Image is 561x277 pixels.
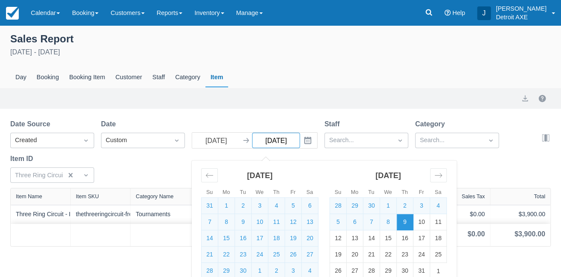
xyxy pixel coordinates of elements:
input: End Date [252,133,300,148]
td: Selected. Thursday, October 2, 2025 [397,198,413,214]
div: thethreeringcircuit-freakyfridayskillz_copy [76,210,125,219]
input: Start Date [192,133,240,148]
small: We [255,189,264,195]
div: $0.00 [436,210,485,219]
td: Choose Monday, October 20, 2025 as your check-out date. It’s available. [347,247,363,263]
td: Choose Friday, October 17, 2025 as your check-out date. It’s available. [413,230,430,247]
label: Date [101,119,119,129]
div: Item Name [16,194,42,200]
p: [PERSON_NAME] [496,4,546,13]
span: Dropdown icon [396,136,404,145]
td: Choose Tuesday, October 21, 2025 as your check-out date. It’s available. [363,247,380,263]
div: Staff [147,68,170,87]
label: Date Source [10,119,53,129]
td: Selected. Monday, September 8, 2025 [218,214,235,230]
small: Th [401,189,408,195]
td: Selected. Monday, September 1, 2025 [218,198,235,214]
div: $3,900.00 [514,229,545,239]
small: We [384,189,392,195]
div: Category Name [136,194,173,200]
td: Selected. Thursday, September 25, 2025 [268,247,285,263]
small: Tu [240,189,246,195]
td: Selected. Friday, September 12, 2025 [285,214,302,230]
td: Selected. Wednesday, September 3, 2025 [252,198,268,214]
div: Customer [110,68,147,87]
td: Choose Wednesday, October 15, 2025 as your check-out date. It’s available. [380,230,397,247]
td: Selected. Friday, September 26, 2025 [285,247,302,263]
td: Selected. Tuesday, September 9, 2025 [235,214,252,230]
td: Selected. Sunday, September 7, 2025 [202,214,218,230]
td: Selected. Tuesday, September 2, 2025 [235,198,252,214]
div: Sales Tax [462,194,485,200]
td: Selected. Tuesday, September 23, 2025 [235,247,252,263]
small: Su [206,189,213,195]
strong: [DATE] [247,171,273,180]
small: Fr [291,189,296,195]
small: Tu [368,189,374,195]
label: Category [415,119,448,129]
td: Choose Thursday, October 23, 2025 as your check-out date. It’s available. [397,247,413,263]
span: Dropdown icon [82,136,90,145]
small: Fr [419,189,424,195]
div: Tournaments [136,210,185,219]
td: Selected. Saturday, September 20, 2025 [302,230,318,247]
small: Mo [223,189,230,195]
small: Su [335,189,341,195]
button: Interact with the calendar and add the check-in date for your trip. [300,133,317,148]
div: Custom [106,136,165,145]
td: Choose Wednesday, October 22, 2025 as your check-out date. It’s available. [380,247,397,263]
td: Selected. Friday, September 19, 2025 [285,230,302,247]
td: Selected. Tuesday, September 16, 2025 [235,230,252,247]
strong: [DATE] [375,171,401,180]
td: Selected. Sunday, September 14, 2025 [202,230,218,247]
td: Selected. Sunday, September 28, 2025 [330,198,347,214]
div: Item [205,68,229,87]
div: Category [170,68,205,87]
small: Mo [351,189,359,195]
td: Choose Tuesday, October 14, 2025 as your check-out date. It’s available. [363,230,380,247]
td: Selected. Wednesday, September 10, 2025 [252,214,268,230]
div: Day [10,68,32,87]
div: Created [15,136,74,145]
div: Move forward to switch to the next month. [430,168,447,182]
div: Sales Report [10,31,551,45]
div: $3,900.00 [496,210,545,219]
td: Selected. Saturday, October 4, 2025 [430,198,447,214]
td: Selected. Wednesday, September 17, 2025 [252,230,268,247]
p: Detroit AXE [496,13,546,21]
small: Th [273,189,279,195]
span: Help [452,9,465,16]
div: $0.00 [467,229,484,239]
td: Selected. Friday, September 5, 2025 [285,198,302,214]
td: Selected. Saturday, September 13, 2025 [302,214,318,230]
td: Selected. Thursday, September 4, 2025 [268,198,285,214]
td: Selected. Wednesday, September 24, 2025 [252,247,268,263]
td: Selected as end date. Thursday, October 9, 2025 [397,214,413,230]
td: Selected. Monday, September 15, 2025 [218,230,235,247]
small: Sa [435,189,441,195]
td: Selected. Saturday, September 6, 2025 [302,198,318,214]
td: Choose Saturday, October 25, 2025 as your check-out date. It’s available. [430,247,447,263]
i: Help [445,10,451,16]
td: Choose Friday, October 10, 2025 as your check-out date. It’s available. [413,214,430,230]
span: Dropdown icon [82,171,90,179]
div: Total [534,194,545,200]
div: [DATE] - [DATE] [10,47,551,57]
td: Selected. Saturday, September 27, 2025 [302,247,318,263]
td: Selected. Monday, September 29, 2025 [347,198,363,214]
div: Booking [32,68,64,87]
td: Selected. Sunday, August 31, 2025 [202,198,218,214]
label: Staff [324,119,343,129]
div: Move backward to switch to the previous month. [201,168,218,182]
td: Selected. Thursday, September 11, 2025 [268,214,285,230]
td: Selected. Monday, September 22, 2025 [218,247,235,263]
button: export [520,93,530,104]
td: Selected. Tuesday, October 7, 2025 [363,214,380,230]
div: Booking Item [64,68,110,87]
td: Selected. Sunday, October 5, 2025 [330,214,347,230]
td: Choose Saturday, October 18, 2025 as your check-out date. It’s available. [430,230,447,247]
td: Selected. Thursday, September 18, 2025 [268,230,285,247]
td: Selected. Friday, October 3, 2025 [413,198,430,214]
td: Choose Thursday, October 16, 2025 as your check-out date. It’s available. [397,230,413,247]
a: Three Ring Circuit - IATF Open Major: The [PERSON_NAME] Memorial Classic [16,210,225,219]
